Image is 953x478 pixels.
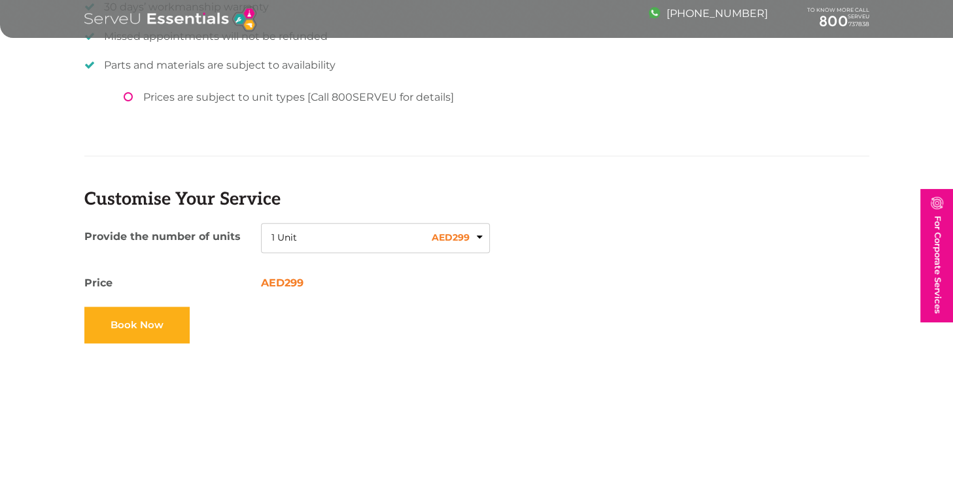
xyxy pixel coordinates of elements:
[931,197,943,209] img: image
[807,13,869,30] a: 800737838
[921,189,953,322] a: For Corporate Services
[807,7,869,31] div: TO KNOW MORE CALL SERVEU
[285,277,303,289] small: 299
[84,276,490,290] p: Price
[649,7,768,20] a: [PHONE_NUMBER]
[84,189,490,210] h3: Customise Your Service
[271,231,297,245] span: 1 Unit
[84,7,256,31] img: logo
[84,307,190,343] a: Book Now
[432,231,470,245] span: AED
[819,12,848,30] span: 800
[124,91,869,103] li: Prices are subject to unit types [Call 800SERVEU for details]
[84,230,490,260] p: Provide the number of units
[261,223,490,253] button: 1 Unit AED299
[453,231,470,243] small: 299
[261,276,490,290] span: AED
[649,7,660,18] img: image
